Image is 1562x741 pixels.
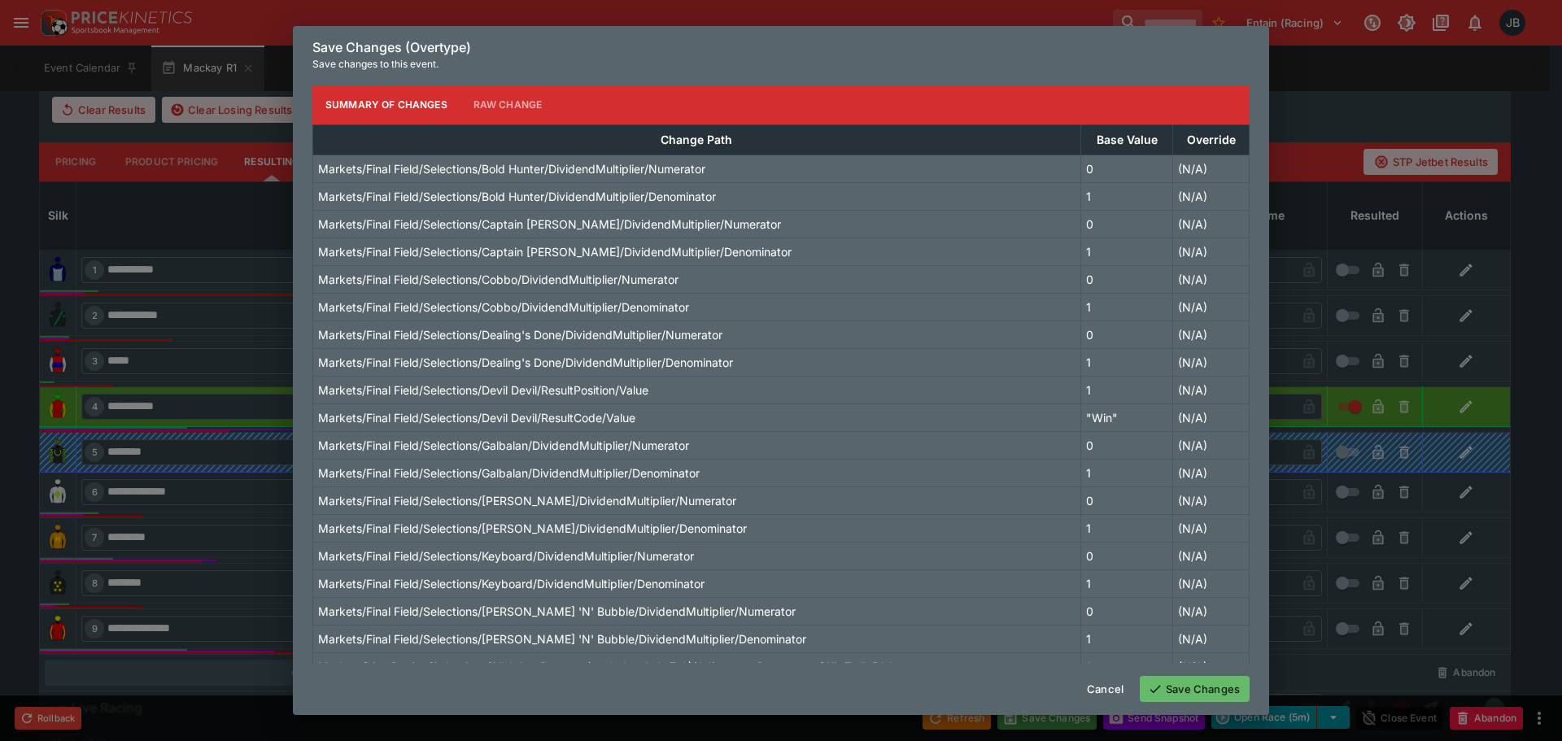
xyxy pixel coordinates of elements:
[1080,238,1172,265] td: 1
[312,85,460,124] button: Summary of Changes
[460,85,556,124] button: Raw Change
[1173,542,1250,569] td: (N/A)
[1080,514,1172,542] td: 1
[1173,403,1250,431] td: (N/A)
[1140,676,1250,702] button: Save Changes
[318,547,694,564] p: Markets/Final Field/Selections/Keyboard/DividendMultiplier/Numerator
[1173,238,1250,265] td: (N/A)
[1173,155,1250,182] td: (N/A)
[1173,293,1250,320] td: (N/A)
[318,464,700,482] p: Markets/Final Field/Selections/Galbalan/DividendMultiplier/Denominator
[318,630,806,647] p: Markets/Final Field/Selections/[PERSON_NAME] 'N' Bubble/DividendMultiplier/Denominator
[313,124,1081,155] th: Change Path
[1080,597,1172,625] td: 0
[1173,210,1250,238] td: (N/A)
[318,188,716,205] p: Markets/Final Field/Selections/Bold Hunter/DividendMultiplier/Denominator
[1080,652,1172,680] td: 1
[1080,155,1172,182] td: 0
[1173,625,1250,652] td: (N/A)
[318,409,635,426] p: Markets/Final Field/Selections/Devil Devil/ResultCode/Value
[1080,542,1172,569] td: 0
[1080,376,1172,403] td: 1
[1173,569,1250,597] td: (N/A)
[1173,652,1250,680] td: (N/A)
[1173,320,1250,348] td: (N/A)
[318,326,722,343] p: Markets/Final Field/Selections/Dealing's Done/DividendMultiplier/Numerator
[1173,265,1250,293] td: (N/A)
[1080,124,1172,155] th: Base Value
[318,354,733,371] p: Markets/Final Field/Selections/Dealing's Done/DividendMultiplier/Denominator
[318,243,792,260] p: Markets/Final Field/Selections/Captain [PERSON_NAME]/DividendMultiplier/Denominator
[1080,182,1172,210] td: 1
[1173,597,1250,625] td: (N/A)
[1080,569,1172,597] td: 1
[1080,265,1172,293] td: 0
[318,492,736,509] p: Markets/Final Field/Selections/[PERSON_NAME]/DividendMultiplier/Numerator
[318,381,648,399] p: Markets/Final Field/Selections/Devil Devil/ResultPosition/Value
[1077,676,1133,702] button: Cancel
[1080,486,1172,514] td: 0
[1080,210,1172,238] td: 0
[318,575,705,592] p: Markets/Final Field/Selections/Keyboard/DividendMultiplier/Denominator
[1173,376,1250,403] td: (N/A)
[1080,403,1172,431] td: "Win"
[318,603,796,620] p: Markets/Final Field/Selections/[PERSON_NAME] 'N' Bubble/DividendMultiplier/Numerator
[1080,348,1172,376] td: 1
[1173,182,1250,210] td: (N/A)
[318,437,689,454] p: Markets/Final Field/Selections/Galbalan/DividendMultiplier/Numerator
[1173,486,1250,514] td: (N/A)
[1080,320,1172,348] td: 0
[312,39,1250,56] h6: Save Changes (Overtype)
[318,160,705,177] p: Markets/Final Field/Selections/Bold Hunter/DividendMultiplier/Numerator
[318,658,905,675] p: Markets/Live Racing/Selections/All Other Runners (excludes 4, 6, 7, 9)/AdjustmentParameters/Win/R...
[1173,431,1250,459] td: (N/A)
[318,299,689,316] p: Markets/Final Field/Selections/Cobbo/DividendMultiplier/Denominator
[1173,348,1250,376] td: (N/A)
[1080,293,1172,320] td: 1
[318,216,781,233] p: Markets/Final Field/Selections/Captain [PERSON_NAME]/DividendMultiplier/Numerator
[1080,459,1172,486] td: 1
[318,520,747,537] p: Markets/Final Field/Selections/[PERSON_NAME]/DividendMultiplier/Denominator
[1173,514,1250,542] td: (N/A)
[1080,625,1172,652] td: 1
[312,56,1250,72] p: Save changes to this event.
[318,271,678,288] p: Markets/Final Field/Selections/Cobbo/DividendMultiplier/Numerator
[1173,459,1250,486] td: (N/A)
[1173,124,1250,155] th: Override
[1080,431,1172,459] td: 0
